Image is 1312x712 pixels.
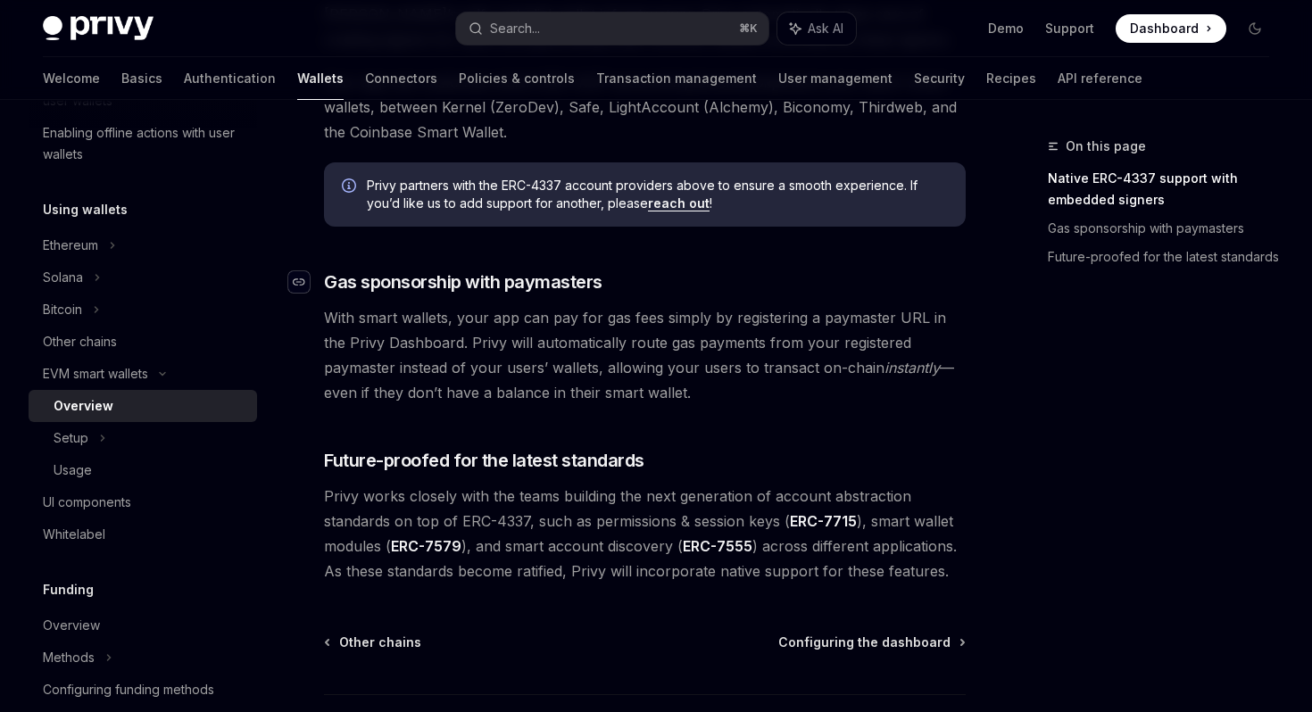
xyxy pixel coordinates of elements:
[324,70,966,145] span: Your app can customize which ERC-4337 account powers your users’ smart wallets, between Kernel (Z...
[1116,14,1226,43] a: Dashboard
[365,57,437,100] a: Connectors
[490,18,540,39] div: Search...
[43,299,82,320] div: Bitcoin
[43,492,131,513] div: UI components
[43,647,95,668] div: Methods
[648,195,710,211] a: reach out
[1241,14,1269,43] button: Toggle dark mode
[777,12,856,45] button: Ask AI
[43,615,100,636] div: Overview
[456,12,768,45] button: Search...⌘K
[297,57,344,100] a: Wallets
[29,609,257,642] a: Overview
[29,486,257,518] a: UI components
[43,331,117,352] div: Other chains
[121,57,162,100] a: Basics
[808,20,843,37] span: Ask AI
[324,305,966,405] span: With smart wallets, your app can pay for gas fees simply by registering a paymaster URL in the Pr...
[43,679,214,700] div: Configuring funding methods
[29,518,257,551] a: Whitelabel
[778,633,964,651] a: Configuring the dashboard
[54,459,92,481] div: Usage
[1058,57,1142,100] a: API reference
[778,633,951,651] span: Configuring the dashboard
[29,454,257,486] a: Usage
[342,178,360,196] svg: Info
[324,269,602,294] span: Gas sponsorship with paymasters
[43,579,94,600] h5: Funding
[391,537,461,556] a: ERC-7579
[43,199,128,220] h5: Using wallets
[43,363,148,385] div: EVM smart wallets
[884,359,940,377] em: instantly
[1048,214,1283,243] a: Gas sponsorship with paymasters
[43,16,154,41] img: dark logo
[1066,136,1146,157] span: On this page
[29,326,257,358] a: Other chains
[43,524,105,545] div: Whitelabel
[43,57,100,100] a: Welcome
[986,57,1036,100] a: Recipes
[54,427,88,449] div: Setup
[914,57,965,100] a: Security
[324,448,644,473] span: Future-proofed for the latest standards
[54,395,113,417] div: Overview
[367,177,948,212] span: Privy partners with the ERC-4337 account providers above to ensure a smooth experience. If you’d ...
[29,390,257,422] a: Overview
[790,512,857,531] a: ERC-7715
[288,269,324,294] a: Navigate to header
[184,57,276,100] a: Authentication
[29,117,257,170] a: Enabling offline actions with user wallets
[739,21,758,36] span: ⌘ K
[988,20,1024,37] a: Demo
[596,57,757,100] a: Transaction management
[1048,243,1283,271] a: Future-proofed for the latest standards
[43,122,246,165] div: Enabling offline actions with user wallets
[1130,20,1199,37] span: Dashboard
[778,57,893,100] a: User management
[459,57,575,100] a: Policies & controls
[1048,164,1283,214] a: Native ERC-4337 support with embedded signers
[1045,20,1094,37] a: Support
[326,633,421,651] a: Other chains
[339,633,421,651] span: Other chains
[43,267,83,288] div: Solana
[29,674,257,706] a: Configuring funding methods
[43,235,98,256] div: Ethereum
[324,484,966,584] span: Privy works closely with the teams building the next generation of account abstraction standards ...
[683,537,752,556] a: ERC-7555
